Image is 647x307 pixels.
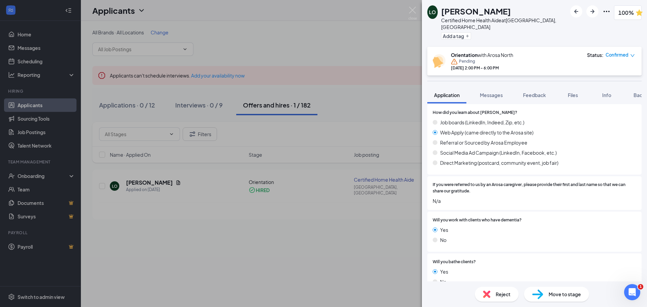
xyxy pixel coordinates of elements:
span: Job boards (LinkedIn, Indeed, Zip, etc.) [440,119,524,126]
span: Will you work with clients who have dementia? [433,217,522,223]
span: Will you bathe clients? [433,259,476,265]
span: Application [434,92,460,98]
span: Direct Marketing (postcard, community event, job fair) [440,159,558,166]
button: PlusAdd a tag [441,32,471,39]
div: with Arosa North [451,52,513,58]
h1: [PERSON_NAME] [441,5,511,17]
span: No [440,278,446,285]
span: down [630,53,635,58]
span: N/a [433,197,636,205]
span: Feedback [523,92,546,98]
span: Reject [496,290,511,298]
span: Move to stage [549,290,581,298]
div: LO [429,9,436,16]
span: Info [602,92,611,98]
svg: ArrowRight [588,7,596,16]
span: If you were referred to us by an Arosa caregiver, please provide their first and last name so tha... [433,182,636,194]
svg: Plus [465,34,469,38]
span: Messages [480,92,503,98]
div: [DATE] 2:00 PM - 6:00 PM [451,65,513,71]
div: Status : [587,52,604,58]
div: Certified Home Health Aide at [GEOGRAPHIC_DATA], [GEOGRAPHIC_DATA] [441,17,567,30]
svg: Ellipses [603,7,611,16]
span: Files [568,92,578,98]
span: How did you learn about [PERSON_NAME]? [433,110,517,116]
svg: Warning [451,58,458,65]
span: Yes [440,268,448,275]
span: Pending [459,58,475,65]
span: Confirmed [606,52,628,58]
span: Referral or Sourced by Arosa Employee [440,139,527,146]
span: 1 [638,284,643,289]
span: Social Media Ad Campaign (LinkedIn, Facebook, etc.) [440,149,557,156]
button: ArrowLeftNew [570,5,582,18]
span: Yes [440,226,448,234]
span: Web Apply (came directly to the Arosa site) [440,129,533,136]
b: Orientation [451,52,477,58]
iframe: Intercom live chat [624,284,640,300]
svg: ArrowLeftNew [572,7,580,16]
button: ArrowRight [586,5,598,18]
span: 100% [618,8,634,17]
span: No [440,236,446,244]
